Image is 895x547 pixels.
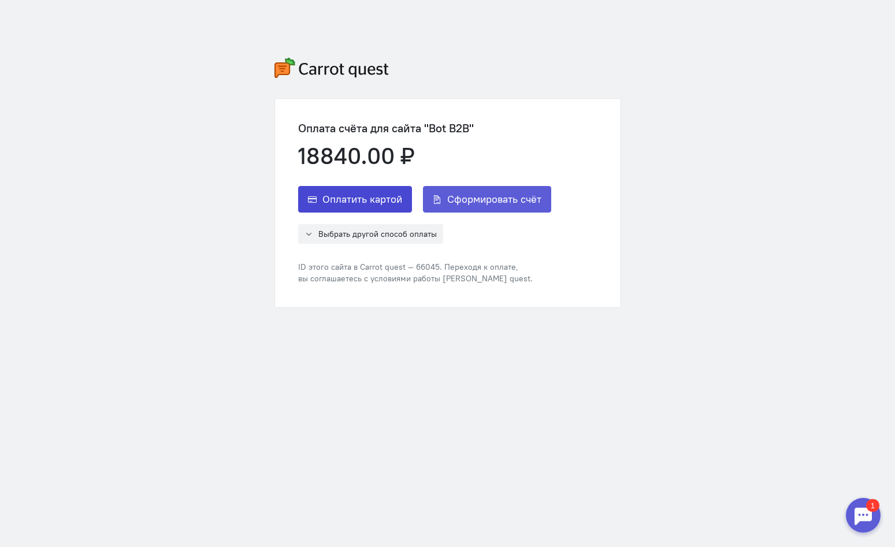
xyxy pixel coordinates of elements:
[423,186,551,213] button: Сформировать счёт
[298,261,551,284] div: ID этого сайта в Carrot quest — 66045. Переходя к оплате, вы соглашаетесь с условиями работы [PER...
[322,192,402,206] span: Оплатить картой
[298,122,551,135] div: Оплата счёта для сайта "Bot B2B"
[298,143,551,169] div: 18840.00 ₽
[318,229,437,239] span: Выбрать другой способ оплаты
[26,7,39,20] div: 1
[274,58,389,78] img: carrot-quest-logo.svg
[298,224,443,244] button: Выбрать другой способ оплаты
[298,186,412,213] button: Оплатить картой
[447,192,541,206] span: Сформировать счёт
